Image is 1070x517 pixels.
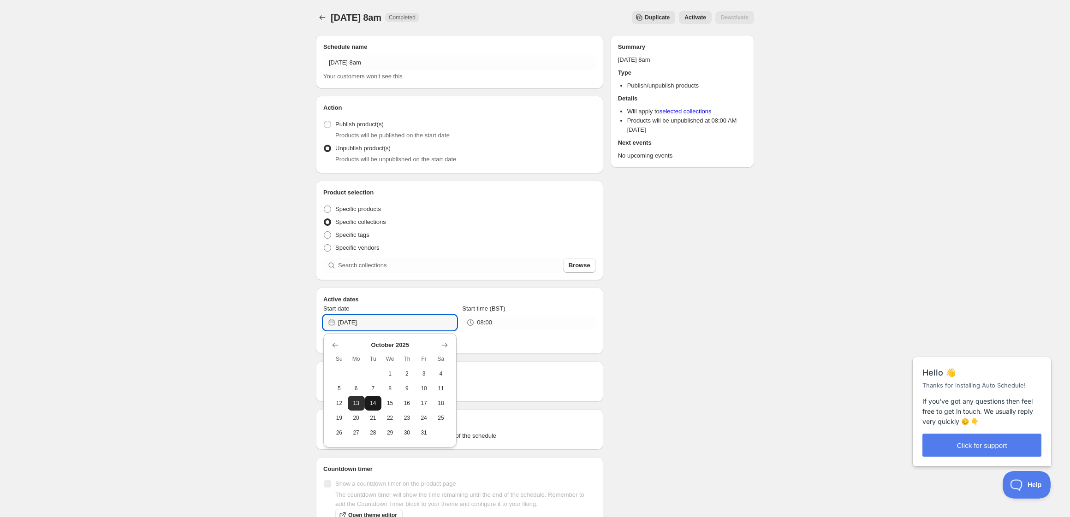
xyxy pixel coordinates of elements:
[365,352,382,366] th: Tuesday
[402,370,412,377] span: 2
[416,352,433,366] th: Friday
[351,355,361,363] span: Mo
[323,305,349,312] span: Start date
[348,381,365,396] button: Monday October 6 2025
[365,381,382,396] button: Tuesday October 7 2025
[645,14,670,21] span: Duplicate
[419,385,429,392] span: 10
[618,42,747,52] h2: Summary
[323,103,596,112] h2: Action
[618,151,747,160] p: No upcoming events
[419,429,429,436] span: 31
[419,399,429,407] span: 17
[365,396,382,411] button: Tuesday October 14 2025
[684,14,706,21] span: Activate
[679,11,712,24] button: Activate
[402,399,412,407] span: 16
[433,352,450,366] th: Saturday
[1003,471,1052,499] iframe: Help Scout Beacon - Open
[419,355,429,363] span: Fr
[402,414,412,422] span: 23
[385,429,395,436] span: 29
[381,381,398,396] button: Wednesday October 8 2025
[331,352,348,366] th: Sunday
[433,381,450,396] button: Saturday October 11 2025
[416,396,433,411] button: Friday October 17 2025
[618,94,747,103] h2: Details
[331,381,348,396] button: Sunday October 5 2025
[398,366,416,381] button: Thursday October 2 2025
[381,352,398,366] th: Wednesday
[323,369,596,378] h2: Repeating
[436,370,446,377] span: 4
[433,366,450,381] button: Saturday October 4 2025
[348,411,365,425] button: Monday October 20 2025
[416,411,433,425] button: Friday October 24 2025
[563,258,596,273] button: Browse
[385,399,395,407] span: 15
[433,411,450,425] button: Saturday October 25 2025
[334,399,344,407] span: 12
[335,244,379,251] span: Specific vendors
[618,68,747,77] h2: Type
[323,295,596,304] h2: Active dates
[436,355,446,363] span: Sa
[369,355,378,363] span: Tu
[331,425,348,440] button: Sunday October 26 2025
[334,385,344,392] span: 5
[385,385,395,392] span: 8
[334,429,344,436] span: 26
[335,231,369,238] span: Specific tags
[632,11,675,24] button: Secondary action label
[389,14,416,21] span: Completed
[335,490,596,509] p: The countdown timer will show the time remaining until the end of the schedule. Remember to add t...
[416,425,433,440] button: Friday October 31 2025
[398,396,416,411] button: Thursday October 16 2025
[323,73,403,80] span: Your customers won't see this
[331,12,381,23] span: [DATE] 8am
[398,381,416,396] button: Thursday October 9 2025
[402,385,412,392] span: 9
[331,411,348,425] button: Sunday October 19 2025
[660,108,712,115] a: selected collections
[323,417,596,426] h2: Tags
[462,305,505,312] span: Start time (BST)
[569,261,590,270] span: Browse
[335,156,456,163] span: Products will be unpublished on the start date
[436,414,446,422] span: 25
[385,414,395,422] span: 22
[351,414,361,422] span: 20
[365,425,382,440] button: Tuesday October 28 2025
[348,352,365,366] th: Monday
[627,81,747,90] li: Publish/unpublish products
[369,414,378,422] span: 21
[436,399,446,407] span: 18
[335,145,391,152] span: Unpublish product(s)
[618,138,747,147] h2: Next events
[323,188,596,197] h2: Product selection
[618,55,747,65] p: [DATE] 8am
[381,425,398,440] button: Wednesday October 29 2025
[329,339,342,352] button: Show previous month, September 2025
[323,42,596,52] h2: Schedule name
[908,334,1057,471] iframe: Help Scout Beacon - Messages and Notifications
[433,396,450,411] button: Saturday October 18 2025
[334,355,344,363] span: Su
[369,385,378,392] span: 7
[402,429,412,436] span: 30
[335,132,450,139] span: Products will be published on the start date
[369,399,378,407] span: 14
[381,366,398,381] button: Wednesday October 1 2025
[385,370,395,377] span: 1
[438,339,451,352] button: Show next month, November 2025
[381,411,398,425] button: Wednesday October 22 2025
[627,116,747,135] li: Products will be unpublished at 08:00 AM [DATE]
[316,11,329,24] button: Schedules
[365,411,382,425] button: Tuesday October 21 2025
[381,396,398,411] button: Wednesday October 15 2025
[351,385,361,392] span: 6
[385,355,395,363] span: We
[419,414,429,422] span: 24
[627,107,747,116] li: Will apply to
[419,370,429,377] span: 3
